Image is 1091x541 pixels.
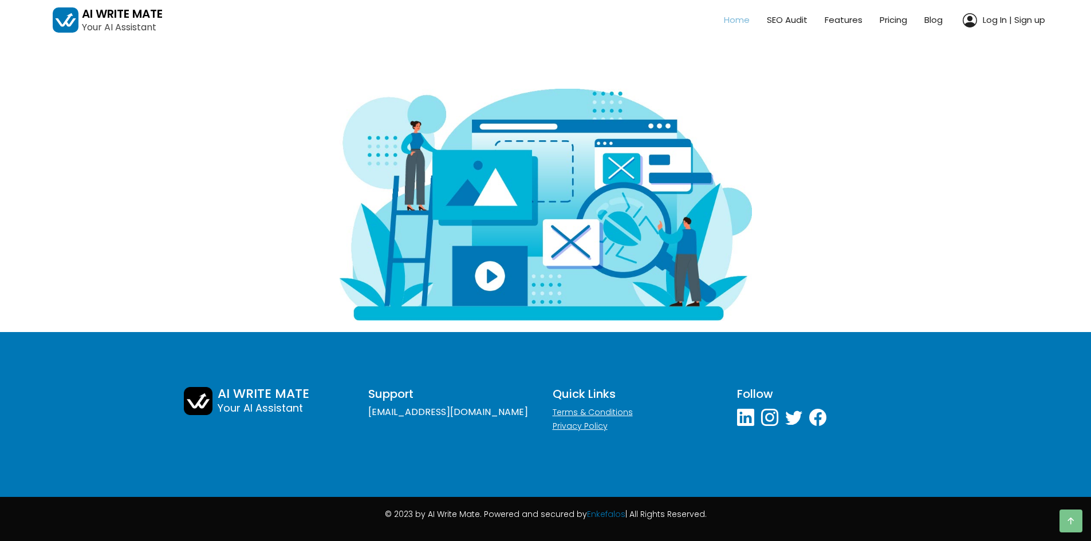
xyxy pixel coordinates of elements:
[907,8,943,33] a: Blog
[707,8,750,33] a: Home
[757,414,781,428] a: instagram Icon
[553,406,633,418] a: Terms & Conditions
[53,7,78,33] img: ailogo
[781,414,805,428] a: twitter Icon
[175,508,917,520] p: © 2023 by AI Write Mate. Powered and secured by | All Rights Reserved.
[82,6,163,22] a: AI WRITE MATE
[368,405,528,418] a: [EMAIL_ADDRESS][DOMAIN_NAME]
[808,8,862,33] a: Features
[587,508,625,520] a: enkefalos Icon
[553,387,723,401] h5: Quick Links
[943,7,1045,33] a: Log In | Sign up
[553,420,608,432] a: Privacy Policy
[212,387,309,415] p: AI WRITE MATE
[737,414,757,428] a: in Icon
[805,414,826,428] a: facebook Icon
[750,8,808,33] a: SEO Audit
[218,401,303,415] spna: Your AI Assistant
[862,8,907,33] a: Pricing
[368,387,539,401] h5: Support
[82,21,163,34] p: Your AI Assistant
[340,89,752,321] img: footertopImgae
[737,387,908,401] h5: Follow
